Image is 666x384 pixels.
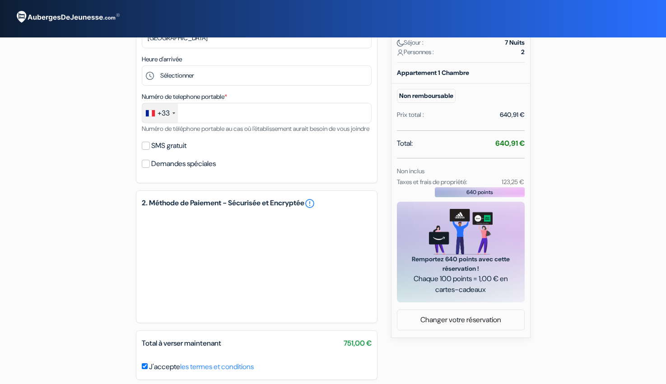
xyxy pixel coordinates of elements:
[142,55,182,64] label: Heure d'arrivée
[397,167,424,175] small: Non inclus
[397,69,469,77] b: Appartement 1 Chambre
[397,138,413,149] span: Total:
[505,38,525,47] strong: 7 Nuits
[158,108,170,119] div: +33
[397,110,424,120] div: Prix total :
[397,38,424,47] span: Séjour :
[180,362,254,371] a: les termes et conditions
[142,338,221,348] span: Total à verser maintenant
[151,157,216,170] label: Demandes spéciales
[408,254,514,273] span: Remportez 640 points avec cette réservation !
[397,311,524,328] a: Changer votre réservation
[151,139,186,152] label: SMS gratuit
[142,92,227,102] label: Numéro de telephone portable
[397,89,456,103] small: Non remboursable
[466,188,493,196] span: 640 points
[429,209,493,254] img: gift_card_hero_new.png
[344,338,372,349] span: 751,00 €
[140,211,373,317] iframe: Cadre de saisie sécurisé pour le paiement
[304,198,315,209] a: error_outline
[11,5,124,29] img: AubergesDeJeunesse.com
[397,178,467,186] small: Taxes et frais de propriété:
[149,361,254,372] label: J'accepte
[397,49,404,56] img: user_icon.svg
[502,178,524,186] small: 123,25 €
[408,273,514,295] span: Chaque 100 points = 1,00 € en cartes-cadeaux
[521,47,525,57] strong: 2
[500,110,525,120] div: 640,91 €
[142,198,372,209] h5: 2. Méthode de Paiement - Sécurisée et Encryptée
[142,103,178,123] div: France: +33
[397,40,404,46] img: moon.svg
[495,139,525,148] strong: 640,91 €
[142,125,369,133] small: Numéro de téléphone portable au cas où l'établissement aurait besoin de vous joindre
[397,47,434,57] span: Personnes :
